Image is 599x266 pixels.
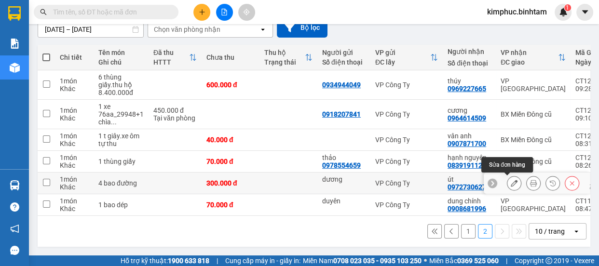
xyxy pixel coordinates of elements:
span: kimphuc.binhtam [479,6,555,18]
div: VP Công Ty [375,81,438,89]
span: notification [10,224,19,233]
span: 0368851481 - [84,67,132,77]
div: 1 xe 76aa_29948+1 chìa khóa+bao xe [98,103,144,126]
div: 450.000 đ [153,106,197,114]
img: warehouse-icon [10,180,20,190]
span: ⚪️ [424,259,427,263]
div: 0907871700 [448,140,486,147]
span: | [506,255,507,266]
span: Hỗ trợ kỹ thuật: [121,255,209,266]
span: Gửi: [4,55,18,65]
div: 0969227665 [448,85,486,93]
span: Dọc đường - [25,67,132,77]
div: 1 thùng giấy [98,158,144,165]
div: 0908681996 [448,205,486,213]
img: icon-new-feature [559,8,568,16]
div: 1 bao dép [98,201,144,209]
div: Khác [60,161,89,169]
span: Cung cấp máy in - giấy in: [225,255,300,266]
div: 1 món [60,175,89,183]
div: 300.000 đ [206,179,255,187]
img: logo [4,7,33,51]
div: dung chính [448,197,491,205]
span: | [217,255,218,266]
span: Nhận: [4,67,132,77]
div: Người gửi [322,49,366,56]
span: thành út [62,55,90,65]
div: Sửa đơn hàng [481,157,533,173]
span: Miền Bắc [429,255,499,266]
div: VP Công Ty [375,179,438,187]
div: VP Công Ty [375,110,438,118]
div: 1 t giây.xe ôm tự thu [98,132,144,147]
div: 0972730627 [448,183,486,191]
div: duyên [322,197,366,205]
div: thảo [322,154,366,161]
div: 1 món [60,106,89,114]
div: Khác [60,140,89,147]
div: BX Miền Đông cũ [501,158,566,165]
img: solution-icon [10,39,20,49]
div: 10 / trang [535,226,565,236]
sup: 1 [564,4,571,11]
button: file-add [216,4,233,21]
div: BX Miền Đông cũ [501,136,566,144]
button: caret-down [576,4,593,21]
div: VP Công Ty [375,136,438,144]
div: Tại văn phòng [153,114,197,122]
div: dương [322,175,366,183]
th: Toggle SortBy [149,45,202,70]
div: Sửa đơn hàng [507,176,521,190]
div: Khác [60,183,89,191]
div: Số điện thoại [322,58,366,66]
div: 0978554659 [322,161,361,169]
div: Ghi chú [98,58,144,66]
div: Số điện thoại [448,59,491,67]
strong: 0708 023 035 - 0935 103 250 [333,257,422,265]
div: vân anh [448,132,491,140]
span: search [40,9,47,15]
div: 1 món [60,197,89,205]
div: 40.000 đ [206,136,255,144]
div: thúy [448,77,491,85]
span: aim [243,9,250,15]
div: 70.000 đ [206,158,255,165]
strong: CÔNG TY CP BÌNH TÂM [34,5,131,32]
strong: 0369 525 060 [457,257,499,265]
span: copyright [545,257,552,264]
div: 70.000 đ [206,201,255,209]
div: Khác [60,85,89,93]
span: question-circle [10,202,19,212]
span: 0988 594 111 [34,34,126,52]
div: 6 thùng giấy.thu hộ 8.400.000đ [98,73,144,96]
span: tuyết [67,67,132,77]
div: BX Miền Đông cũ [501,110,566,118]
svg: open [259,26,267,33]
div: ĐC lấy [375,58,430,66]
div: Tên món [98,49,144,56]
span: message [10,246,19,255]
input: Select a date range. [38,22,143,37]
div: 0839191120 [448,161,486,169]
div: 1 món [60,77,89,85]
input: Tìm tên, số ĐT hoặc mã đơn [53,7,167,17]
div: VP gửi [375,49,430,56]
div: 4 bao đường [98,179,144,187]
strong: 1900 633 818 [168,257,209,265]
div: VP [GEOGRAPHIC_DATA] [501,77,566,93]
div: Chi tiết [60,53,89,61]
div: Đã thu [153,49,189,56]
button: 2 [478,224,492,239]
div: HTTT [153,58,189,66]
th: Toggle SortBy [370,45,443,70]
button: aim [238,4,255,21]
div: Thu hộ [264,49,305,56]
span: ... [111,118,117,126]
div: VP Công Ty [375,158,438,165]
button: Bộ lọc [277,18,327,38]
div: Người nhận [448,48,491,55]
div: Khác [60,114,89,122]
button: 1 [461,224,476,239]
div: cương [448,106,491,114]
div: 600.000 đ [206,81,255,89]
